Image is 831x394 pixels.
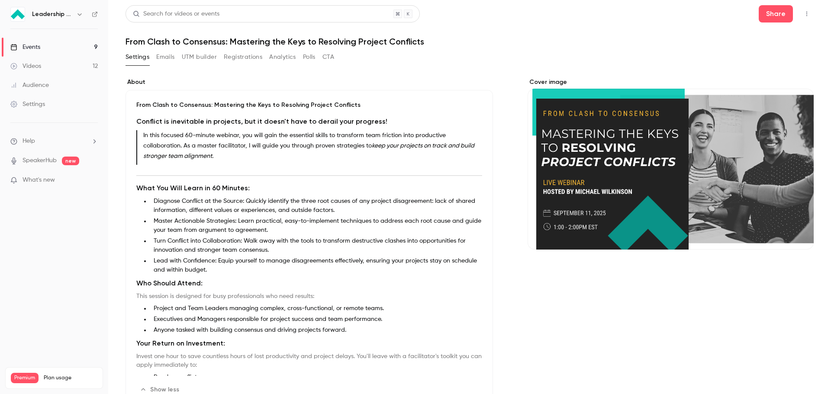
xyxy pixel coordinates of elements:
[10,100,45,109] div: Settings
[126,36,814,47] h1: From Clash to Consensus: Mastering the Keys to Resolving Project Conflicts
[528,78,814,250] section: Cover image
[136,292,482,301] h6: This session is designed for busy professionals who need results:
[11,7,25,21] img: Leadership Strategies - 2025 Webinars
[23,176,55,185] span: What's new
[136,101,482,109] p: From Clash to Consensus: Mastering the Keys to Resolving Project Conflicts
[150,217,482,235] li: Master Actionable Strategies: Learn practical, easy-to-implement techniques to address each root ...
[150,197,482,215] li: Diagnose Conflict at the Source: Quickly identify the three root causes of any project disagreeme...
[23,156,57,165] a: SpeakerHub
[32,10,73,19] h6: Leadership Strategies - 2025 Webinars
[44,375,97,381] span: Plan usage
[136,338,482,349] h2: Your Return on Investment:
[269,50,296,64] button: Analytics
[150,304,482,313] li: Project and Team Leaders managing complex, cross-functional, or remote teams.
[10,81,49,90] div: Audience
[136,116,482,127] h2: Conflict is inevitable in projects, but it doesn't have to derail your progress!
[62,157,79,165] span: new
[10,137,98,146] li: help-dropdown-opener
[10,43,40,51] div: Events
[126,78,493,86] label: About
[322,50,334,64] button: CTA
[136,183,482,193] h2: What You Will Learn in 60 Minutes:
[150,256,482,275] li: Lead with Confidence: Equip yourself to manage disagreements effectively, ensuring your projects ...
[759,5,793,22] button: Share
[136,352,482,369] h6: Invest one hour to save countless hours of lost productivity and project delays. You'll leave wit...
[11,373,39,383] span: Premium
[126,50,149,64] button: Settings
[156,50,174,64] button: Emails
[10,62,41,70] div: Videos
[23,137,35,146] span: Help
[528,78,814,86] label: Cover image
[303,50,316,64] button: Polls
[143,130,482,161] p: In this focused 60-minute webinar, you will gain the essential skills to transform team friction ...
[133,10,219,19] div: Search for videos or events
[150,326,482,335] li: Anyone tasked with building consensus and driving projects forward.
[150,373,482,382] li: Resolve conflicts
[150,315,482,324] li: Executives and Managers responsible for project success and team performance.
[182,50,217,64] button: UTM builder
[136,278,482,288] h2: Who Should Attend:
[150,237,482,255] li: Turn Conflict into Collaboration: Walk away with the tools to transform destructive clashes into ...
[224,50,262,64] button: Registrations
[87,176,98,184] iframe: Noticeable Trigger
